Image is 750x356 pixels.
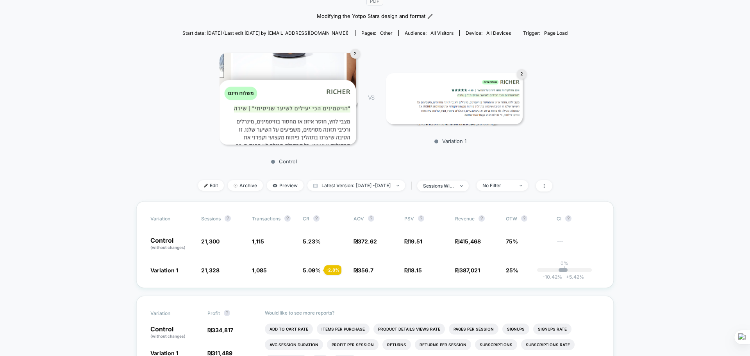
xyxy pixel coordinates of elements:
img: end [460,185,463,187]
span: 75% [506,238,518,245]
li: Add To Cart Rate [265,324,313,335]
span: Archive [228,180,263,191]
p: | [564,266,565,272]
span: ₪ [455,238,481,245]
span: (without changes) [150,334,186,338]
div: Pages: [361,30,393,36]
span: 5.09 % [303,267,321,274]
span: Page Load [544,30,568,36]
button: ? [479,215,485,222]
span: CI [557,215,600,222]
img: end [520,185,522,186]
span: ₪ [455,267,480,274]
li: Avg Session Duration [265,339,323,350]
span: 21,300 [201,238,220,245]
span: Preview [267,180,304,191]
li: Signups [502,324,529,335]
img: edit [204,184,208,188]
span: 334,817 [212,327,233,333]
span: + [566,274,569,280]
p: Variation 1 [382,138,519,144]
span: 21,328 [201,267,220,274]
li: Returns Per Session [415,339,471,350]
span: 18.15 [409,267,422,274]
p: Control [150,326,200,339]
span: VS [368,94,374,101]
button: ? [284,215,291,222]
span: Variation 1 [150,267,178,274]
li: Subscriptions Rate [521,339,575,350]
span: ₪ [207,327,233,333]
span: all devices [486,30,511,36]
li: Items Per Purchase [317,324,370,335]
button: ? [224,310,230,316]
img: Control main [220,53,356,145]
span: Sessions [201,216,221,222]
span: Edit [198,180,224,191]
span: PSV [404,216,414,222]
div: sessions with impression [423,183,454,189]
span: --- [557,239,600,250]
img: end [234,184,237,188]
button: ? [418,215,424,222]
p: Control [216,158,352,165]
li: Pages Per Session [449,324,498,335]
button: ? [313,215,320,222]
span: 5.23 % [303,238,321,245]
span: | [409,180,417,191]
span: 387,021 [459,267,480,274]
span: Modifying the Yotpo Stars design and format [317,13,425,20]
span: 356.7 [358,267,373,274]
li: Returns [382,339,411,350]
span: All Visitors [430,30,454,36]
div: 2 [350,49,360,59]
span: Latest Version: [DATE] - [DATE] [307,180,405,191]
span: 25% [506,267,518,274]
button: ? [225,215,231,222]
span: (without changes) [150,245,186,250]
span: 415,468 [459,238,481,245]
li: Signups Rate [533,324,571,335]
span: 5.42 % [562,274,584,280]
span: 372.62 [358,238,377,245]
span: CR [303,216,309,222]
span: -10.42 % [543,274,562,280]
span: Profit [207,310,220,316]
div: Audience: [405,30,454,36]
span: ₪ [404,267,422,274]
div: - 2.8 % [324,265,341,275]
img: calendar [313,184,318,188]
p: Control [150,237,193,250]
span: Variation [150,215,193,222]
p: Would like to see more reports? [265,310,600,316]
li: Product Details Views Rate [373,324,445,335]
li: Profit Per Session [327,339,379,350]
li: Subscriptions [475,339,517,350]
span: Device: [459,30,517,36]
div: 2 [517,69,527,79]
span: Revenue [455,216,475,222]
div: No Filter [482,182,514,188]
button: ? [521,215,527,222]
span: ₪ [354,238,377,245]
span: ₪ [404,238,422,245]
span: OTW [506,215,549,222]
span: other [380,30,393,36]
div: Trigger: [523,30,568,36]
span: AOV [354,216,364,222]
button: ? [368,215,374,222]
span: 19.51 [409,238,422,245]
span: Start date: [DATE] (Last edit [DATE] by [EMAIL_ADDRESS][DOMAIN_NAME]) [182,30,348,36]
span: ₪ [354,267,373,274]
span: Transactions [252,216,280,222]
span: 1,085 [252,267,267,274]
img: end [396,185,399,186]
img: Variation 1 main [386,73,523,124]
p: 0% [561,260,568,266]
button: ? [565,215,571,222]
span: 1,115 [252,238,264,245]
span: Variation [150,310,193,316]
